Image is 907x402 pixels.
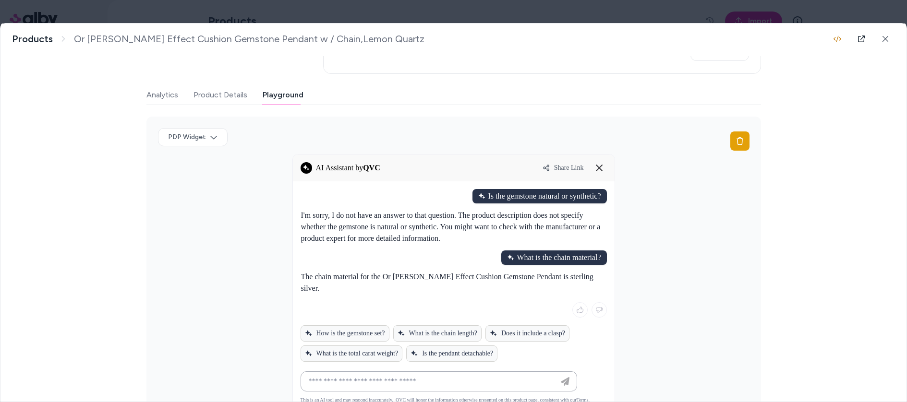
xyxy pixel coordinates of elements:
button: Playground [263,85,303,105]
span: Or [PERSON_NAME] Effect Cushion Gemstone Pendant w / Chain,Lemon Quartz [74,33,424,45]
span: PDP Widget [168,132,206,142]
nav: breadcrumb [12,33,424,45]
button: PDP Widget [158,128,228,146]
button: Analytics [146,85,178,105]
a: Products [12,33,53,45]
button: Product Details [193,85,247,105]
